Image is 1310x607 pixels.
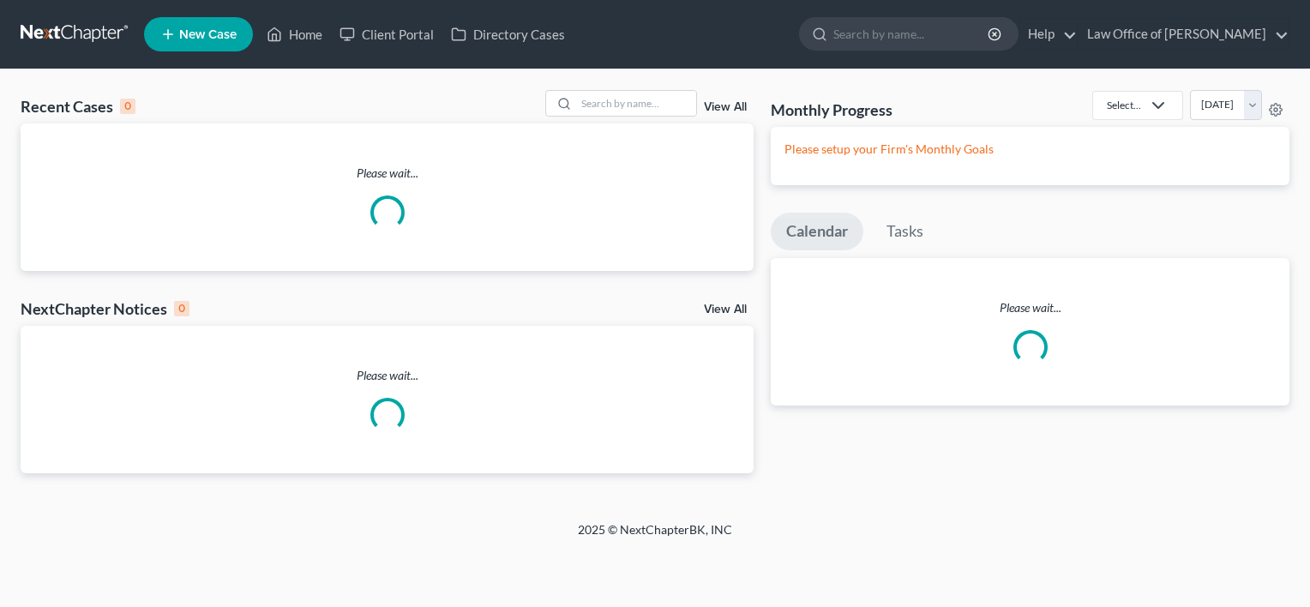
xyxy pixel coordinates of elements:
[833,18,990,50] input: Search by name...
[21,165,754,182] p: Please wait...
[871,213,939,250] a: Tasks
[166,521,1144,552] div: 2025 © NextChapterBK, INC
[1079,19,1289,50] a: Law Office of [PERSON_NAME]
[442,19,574,50] a: Directory Cases
[771,299,1289,316] p: Please wait...
[120,99,135,114] div: 0
[704,303,747,316] a: View All
[1107,98,1141,112] div: Select...
[576,91,696,116] input: Search by name...
[21,96,135,117] div: Recent Cases
[771,99,892,120] h3: Monthly Progress
[21,367,754,384] p: Please wait...
[21,298,189,319] div: NextChapter Notices
[331,19,442,50] a: Client Portal
[1019,19,1077,50] a: Help
[784,141,1276,158] p: Please setup your Firm's Monthly Goals
[179,28,237,41] span: New Case
[771,213,863,250] a: Calendar
[174,301,189,316] div: 0
[258,19,331,50] a: Home
[704,101,747,113] a: View All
